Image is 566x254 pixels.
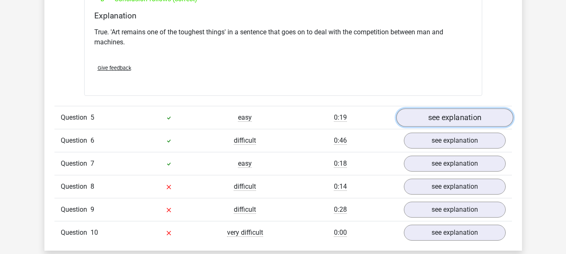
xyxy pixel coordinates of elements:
span: 0:28 [334,205,347,214]
span: 7 [90,159,94,167]
span: difficult [234,205,256,214]
span: Question [61,182,90,192]
span: 6 [90,136,94,144]
a: see explanation [404,202,506,218]
span: 0:14 [334,182,347,191]
span: Question [61,159,90,169]
span: 8 [90,182,94,190]
span: Question [61,228,90,238]
span: very difficult [227,228,263,237]
h4: Explanation [94,11,472,21]
a: see explanation [404,179,506,195]
span: Question [61,113,90,123]
span: Give feedback [98,65,131,71]
span: 9 [90,205,94,213]
span: 0:18 [334,159,347,168]
a: see explanation [404,225,506,241]
span: easy [238,113,252,122]
span: difficult [234,182,256,191]
span: 5 [90,113,94,121]
span: difficult [234,136,256,145]
span: 10 [90,228,98,236]
a: see explanation [404,133,506,149]
span: 0:46 [334,136,347,145]
span: 0:00 [334,228,347,237]
span: Question [61,136,90,146]
span: Question [61,205,90,215]
span: easy [238,159,252,168]
a: see explanation [404,156,506,172]
a: see explanation [396,108,513,127]
span: 0:19 [334,113,347,122]
p: True. 'Art remains one of the toughest things' in a sentence that goes on to deal with the compet... [94,27,472,47]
